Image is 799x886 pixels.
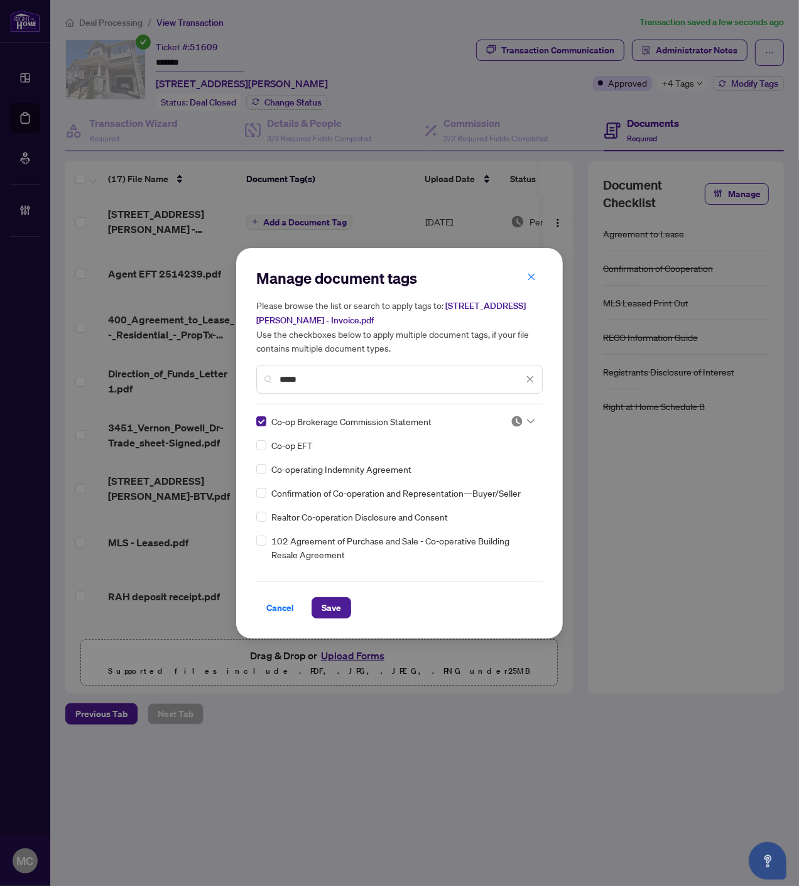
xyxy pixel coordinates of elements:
span: Co-op EFT [271,438,313,452]
span: 102 Agreement of Purchase and Sale - Co-operative Building Resale Agreement [271,534,535,561]
button: Save [312,597,351,619]
h2: Manage document tags [256,268,543,288]
button: Open asap [749,842,786,880]
span: [STREET_ADDRESS][PERSON_NAME] - Invoice.pdf [256,300,526,326]
h5: Please browse the list or search to apply tags to: Use the checkboxes below to apply multiple doc... [256,298,543,355]
span: close [526,375,535,384]
span: Co-op Brokerage Commission Statement [271,414,432,428]
span: Realtor Co-operation Disclosure and Consent [271,510,448,524]
span: close [527,273,536,281]
span: Co-operating Indemnity Agreement [271,462,411,476]
span: Save [322,598,341,618]
span: Cancel [266,598,294,618]
span: Pending Review [511,415,535,428]
span: Confirmation of Co-operation and Representation—Buyer/Seller [271,486,521,500]
button: Cancel [256,597,304,619]
img: status [511,415,523,428]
